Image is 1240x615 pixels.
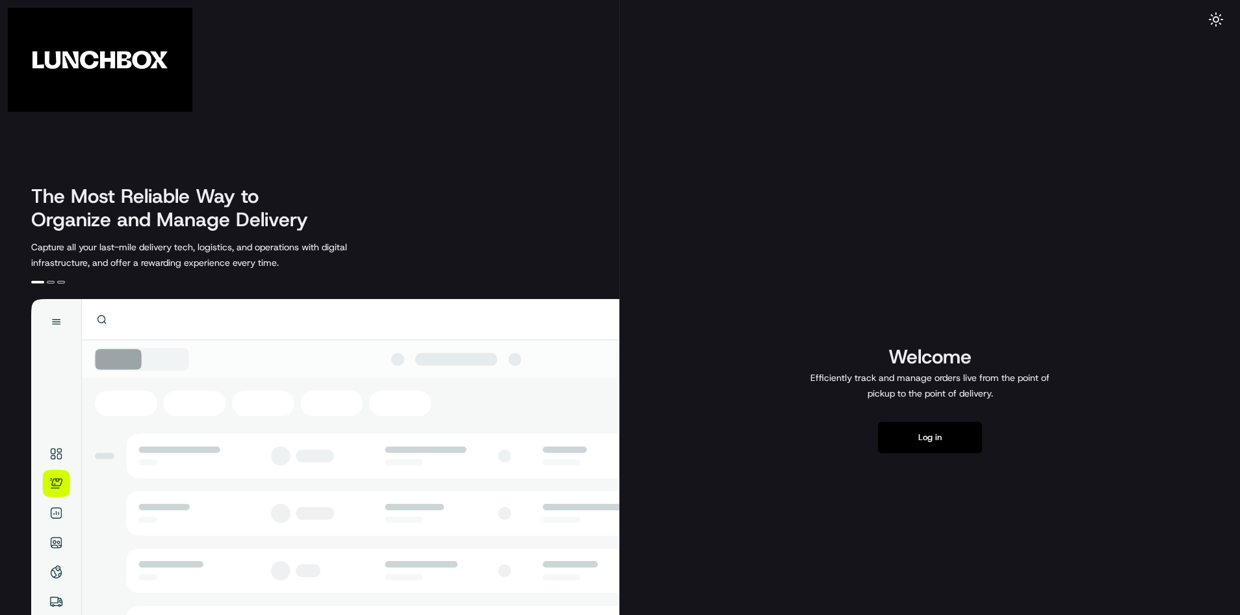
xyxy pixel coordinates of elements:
[31,239,406,270] p: Capture all your last-mile delivery tech, logistics, and operations with digital infrastructure, ...
[878,422,982,453] button: Log in
[8,8,192,112] img: Company Logo
[31,185,322,231] h2: The Most Reliable Way to Organize and Manage Delivery
[805,370,1055,401] p: Efficiently track and manage orders live from the point of pickup to the point of delivery.
[805,344,1055,370] h1: Welcome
